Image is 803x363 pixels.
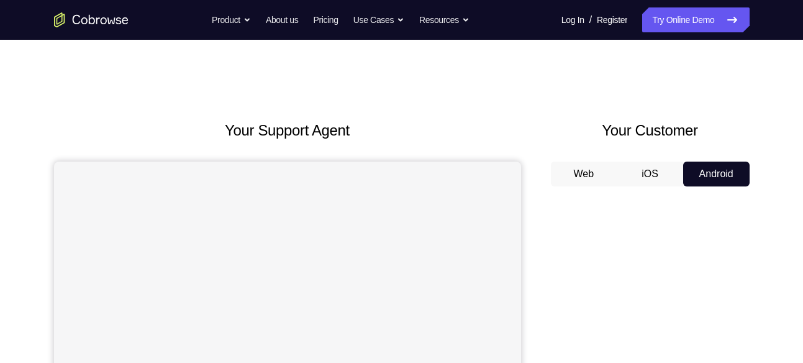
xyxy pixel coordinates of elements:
button: Use Cases [353,7,404,32]
a: Log In [561,7,584,32]
a: Pricing [313,7,338,32]
button: Android [683,162,750,186]
span: / [589,12,592,27]
button: Resources [419,7,470,32]
a: About us [266,7,298,32]
h2: Your Customer [551,119,750,142]
a: Register [597,7,627,32]
button: Product [212,7,251,32]
h2: Your Support Agent [54,119,521,142]
a: Go to the home page [54,12,129,27]
button: Web [551,162,617,186]
a: Try Online Demo [642,7,749,32]
button: iOS [617,162,683,186]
